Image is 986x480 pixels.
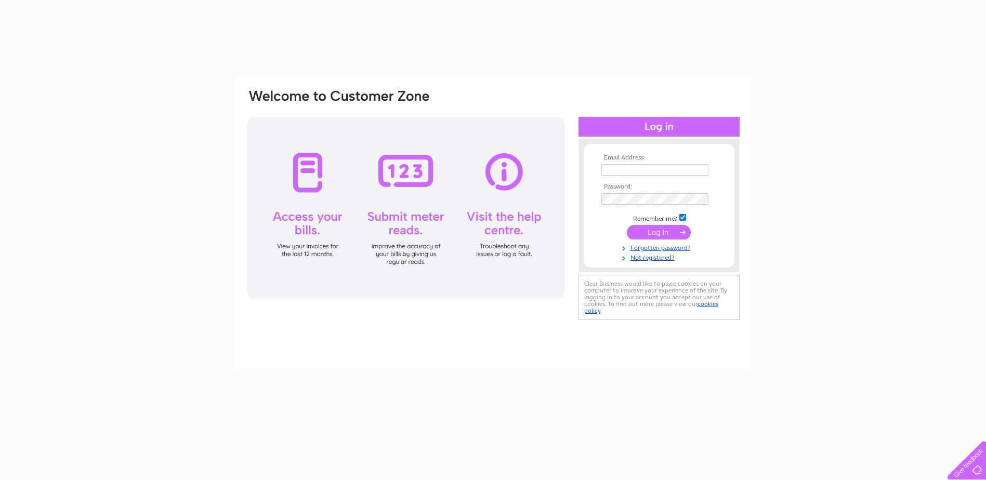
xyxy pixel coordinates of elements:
[579,275,740,320] div: Clear Business would like to place cookies on your computer to improve your experience of the sit...
[601,252,719,262] a: Not registered?
[599,212,719,223] td: Remember me?
[627,225,691,239] input: Submit
[599,183,719,191] th: Password:
[601,242,719,252] a: Forgotten password?
[584,300,718,314] a: cookies policy
[599,154,719,162] th: Email Address:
